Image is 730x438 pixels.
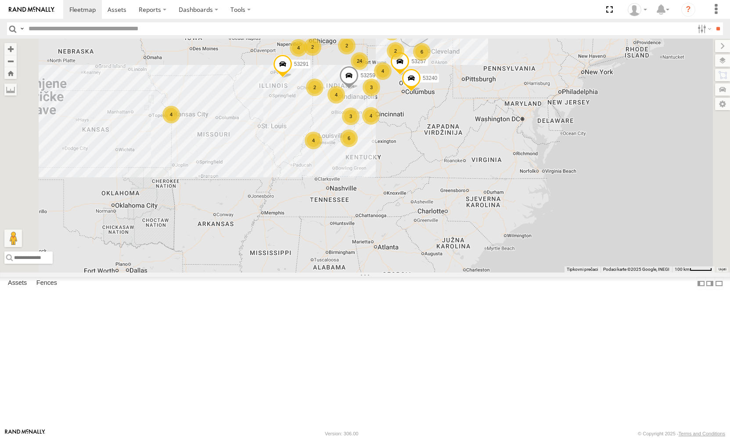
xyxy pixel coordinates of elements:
[325,431,358,436] div: Version: 306.00
[162,106,180,123] div: 4
[422,75,437,81] span: 53240
[374,62,392,80] div: 4
[387,42,404,60] div: 2
[18,22,25,35] label: Search Query
[342,108,360,125] div: 3
[638,431,725,436] div: © Copyright 2025 -
[4,67,17,79] button: Zoom Home
[4,83,17,96] label: Measure
[694,22,713,35] label: Search Filter Options
[719,267,726,271] a: Uvjeti (otvara se u novoj kartici)
[338,37,356,54] div: 2
[32,277,61,290] label: Fences
[715,277,723,290] label: Hide Summary Table
[290,39,307,57] div: 4
[705,277,714,290] label: Dock Summary Table to the Right
[625,3,650,16] div: Miky Transport
[715,98,730,110] label: Map Settings
[360,72,375,79] span: 53259
[306,79,324,96] div: 2
[697,277,705,290] label: Dock Summary Table to the Left
[351,52,368,70] div: 24
[305,132,322,149] div: 4
[567,266,598,273] button: Tipkovni prečaci
[304,38,321,56] div: 2
[679,431,725,436] a: Terms and Conditions
[4,55,17,67] button: Zoom out
[681,3,695,17] i: ?
[675,267,690,272] span: 100 km
[362,107,380,125] div: 4
[327,86,345,104] div: 4
[294,61,308,67] span: 53291
[411,58,426,64] span: 53257
[383,23,401,40] div: 10
[363,79,380,96] div: 3
[4,43,17,55] button: Zoom in
[5,429,45,438] a: Visit our Website
[4,277,31,290] label: Assets
[340,129,358,147] div: 6
[672,266,715,273] button: Mjerilo karte: 100 km naprema 47 piksela
[4,230,22,247] button: Povucite Pegmana na kartu da biste otvorili Street View
[9,7,54,13] img: rand-logo.svg
[603,267,669,272] span: Podaci karte ©2025 Google, INEGI
[413,43,431,61] div: 6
